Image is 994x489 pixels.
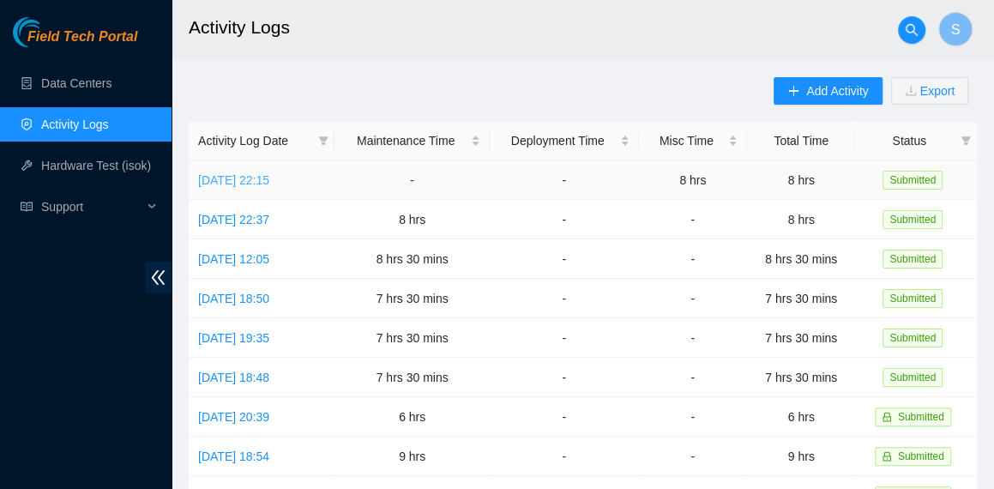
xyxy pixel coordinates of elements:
button: S [938,12,973,46]
span: filter [318,136,328,146]
a: [DATE] 18:48 [198,371,269,384]
a: [DATE] 22:15 [198,173,269,187]
span: lock [882,451,892,462]
td: - [490,239,639,279]
td: - [490,358,639,397]
span: filter [315,128,332,154]
a: [DATE] 19:35 [198,331,269,345]
a: Data Centers [41,76,111,90]
span: Status [864,131,954,150]
td: - [490,160,639,200]
span: Submitted [883,210,943,229]
td: - [490,279,639,318]
span: read [21,201,33,213]
td: 6 hrs [334,397,489,437]
span: Submitted [898,411,944,423]
td: 8 hrs [639,160,747,200]
span: double-left [145,262,172,293]
span: Submitted [883,171,943,190]
a: Akamai TechnologiesField Tech Portal [13,31,137,53]
td: - [334,160,489,200]
td: 8 hrs [747,200,855,239]
th: Total Time [747,122,855,160]
td: 7 hrs 30 mins [334,279,489,318]
span: Submitted [883,289,943,308]
td: - [490,397,639,437]
td: - [639,318,747,358]
td: 8 hrs [334,200,489,239]
a: [DATE] 18:50 [198,292,269,305]
td: - [639,358,747,397]
td: - [639,200,747,239]
td: - [490,200,639,239]
button: plusAdd Activity [774,77,882,105]
span: lock [882,412,892,422]
td: - [639,239,747,279]
td: 8 hrs [747,160,855,200]
span: Support [41,190,142,224]
span: filter [961,136,971,146]
td: - [639,437,747,476]
span: filter [957,128,974,154]
span: Submitted [898,450,944,462]
img: Akamai Technologies [13,17,87,47]
span: Submitted [883,329,943,347]
span: plus [787,85,799,99]
td: 9 hrs [747,437,855,476]
td: 7 hrs 30 mins [747,358,855,397]
span: search [899,23,925,37]
td: 8 hrs 30 mins [747,239,855,279]
a: [DATE] 18:54 [198,450,269,463]
a: Hardware Test (isok) [41,159,151,172]
span: Submitted [883,250,943,269]
td: 8 hrs 30 mins [334,239,489,279]
button: downloadExport [891,77,968,105]
td: - [639,397,747,437]
span: Add Activity [806,81,868,100]
span: S [951,19,961,40]
span: Submitted [883,368,943,387]
a: Activity Logs [41,118,109,131]
td: - [639,279,747,318]
span: Activity Log Date [198,131,311,150]
td: 6 hrs [747,397,855,437]
td: - [490,318,639,358]
td: 7 hrs 30 mins [334,358,489,397]
td: 7 hrs 30 mins [747,318,855,358]
td: - [490,437,639,476]
td: 7 hrs 30 mins [334,318,489,358]
a: [DATE] 22:37 [198,213,269,226]
a: [DATE] 20:39 [198,410,269,424]
span: Field Tech Portal [27,29,137,45]
td: 9 hrs [334,437,489,476]
a: [DATE] 12:05 [198,252,269,266]
button: search [898,16,925,44]
td: 7 hrs 30 mins [747,279,855,318]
